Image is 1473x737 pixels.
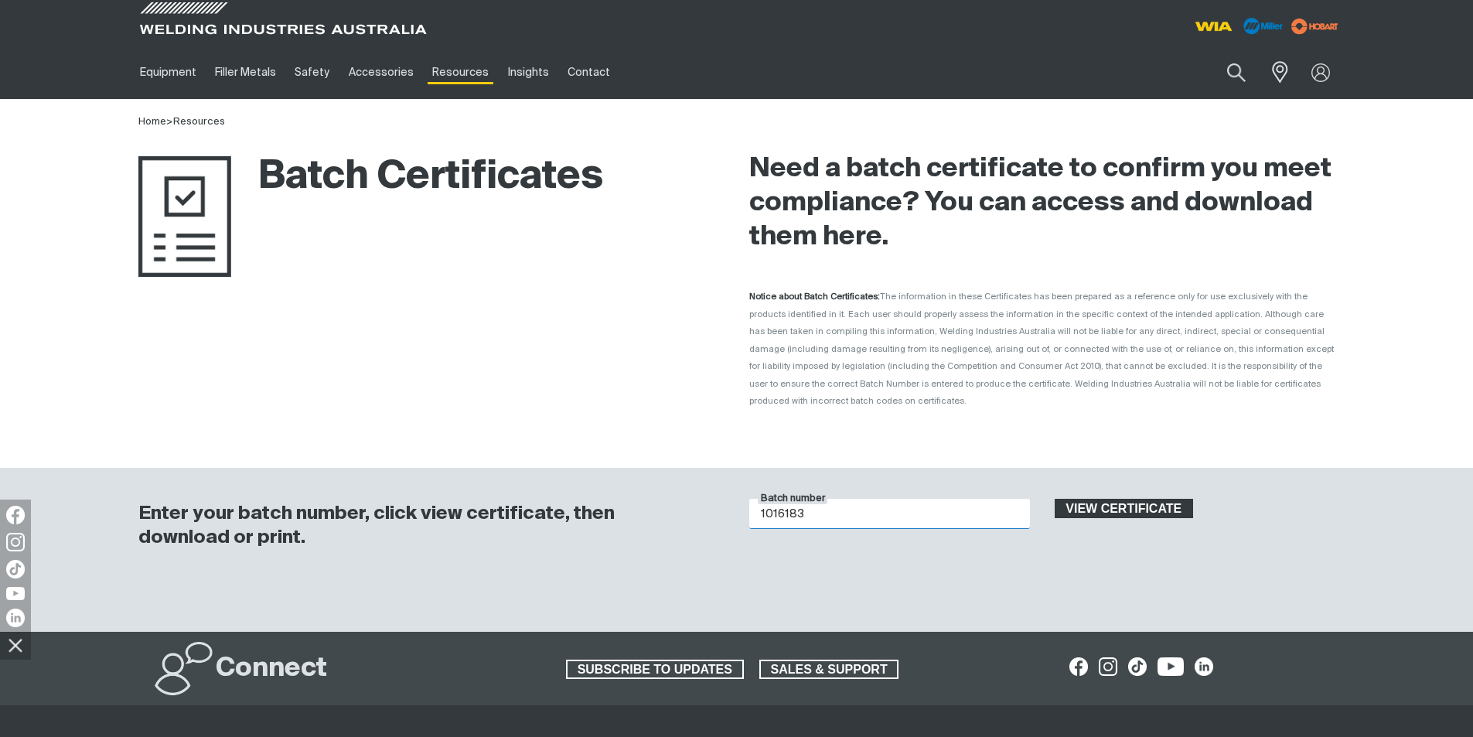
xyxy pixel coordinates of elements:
button: View certificate [1055,499,1194,519]
h2: Connect [216,652,327,686]
img: LinkedIn [6,609,25,627]
strong: Notice about Batch Certificates: [749,292,880,301]
img: YouTube [6,587,25,600]
h2: Need a batch certificate to confirm you meet compliance? You can access and download them here. [749,152,1335,254]
img: miller [1287,15,1343,38]
a: Resources [423,46,498,99]
span: The information in these Certificates has been prepared as a reference only for use exclusively w... [749,292,1334,405]
a: Equipment [131,46,206,99]
button: Search products [1210,54,1263,90]
span: SUBSCRIBE TO UPDATES [568,660,742,680]
a: Filler Metals [206,46,285,99]
img: Instagram [6,533,25,551]
a: Resources [173,117,225,127]
img: Facebook [6,506,25,524]
img: TikTok [6,560,25,578]
a: SUBSCRIBE TO UPDATES [566,660,744,680]
span: > [166,117,173,127]
a: Contact [558,46,619,99]
a: SALES & SUPPORT [759,660,899,680]
a: Safety [285,46,339,99]
h3: Enter your batch number, click view certificate, then download or print. [138,502,709,550]
span: View certificate [1056,499,1192,519]
h1: Batch Certificates [138,152,603,203]
a: Accessories [339,46,423,99]
nav: Main [131,46,1040,99]
img: hide socials [2,632,29,658]
span: SALES & SUPPORT [761,660,898,680]
a: Home [138,117,166,127]
input: Product name or item number... [1190,54,1262,90]
a: Insights [498,46,557,99]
